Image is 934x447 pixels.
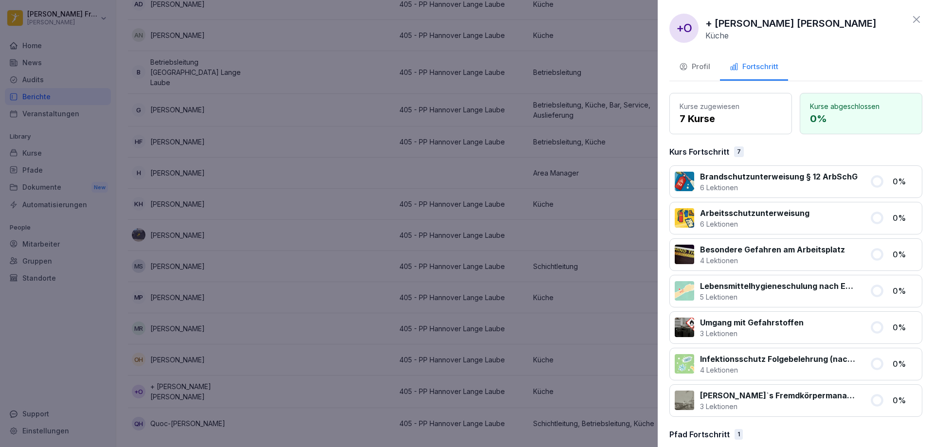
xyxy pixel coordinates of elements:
[700,207,809,219] p: Arbeitsschutzunterweisung
[700,353,858,365] p: Infektionsschutz Folgebelehrung (nach §43 IfSG)
[700,365,858,375] p: 4 Lektionen
[893,176,917,187] p: 0 %
[893,322,917,333] p: 0 %
[893,212,917,224] p: 0 %
[730,61,778,72] div: Fortschritt
[810,101,912,111] p: Kurse abgeschlossen
[700,292,858,302] p: 5 Lektionen
[734,146,744,157] div: 7
[679,61,710,72] div: Profil
[669,14,699,43] div: +O
[669,54,720,81] button: Profil
[700,182,858,193] p: 6 Lektionen
[680,101,782,111] p: Kurse zugewiesen
[680,111,782,126] p: 7 Kurse
[893,285,917,297] p: 0 %
[700,244,845,255] p: Besondere Gefahren am Arbeitsplatz
[700,219,809,229] p: 6 Lektionen
[893,358,917,370] p: 0 %
[893,249,917,260] p: 0 %
[700,255,845,266] p: 4 Lektionen
[705,16,877,31] p: + [PERSON_NAME] [PERSON_NAME]
[700,171,858,182] p: Brandschutzunterweisung § 12 ArbSchG
[700,401,858,411] p: 3 Lektionen
[669,146,729,158] p: Kurs Fortschritt
[735,429,743,440] div: 1
[893,394,917,406] p: 0 %
[700,280,858,292] p: Lebensmittelhygieneschulung nach EU-Verordnung (EG) Nr. 852 / 2004
[705,31,729,40] p: Küche
[810,111,912,126] p: 0 %
[700,317,804,328] p: Umgang mit Gefahrstoffen
[700,328,804,339] p: 3 Lektionen
[720,54,788,81] button: Fortschritt
[700,390,858,401] p: [PERSON_NAME]`s Fremdkörpermanagement
[669,429,730,440] p: Pfad Fortschritt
